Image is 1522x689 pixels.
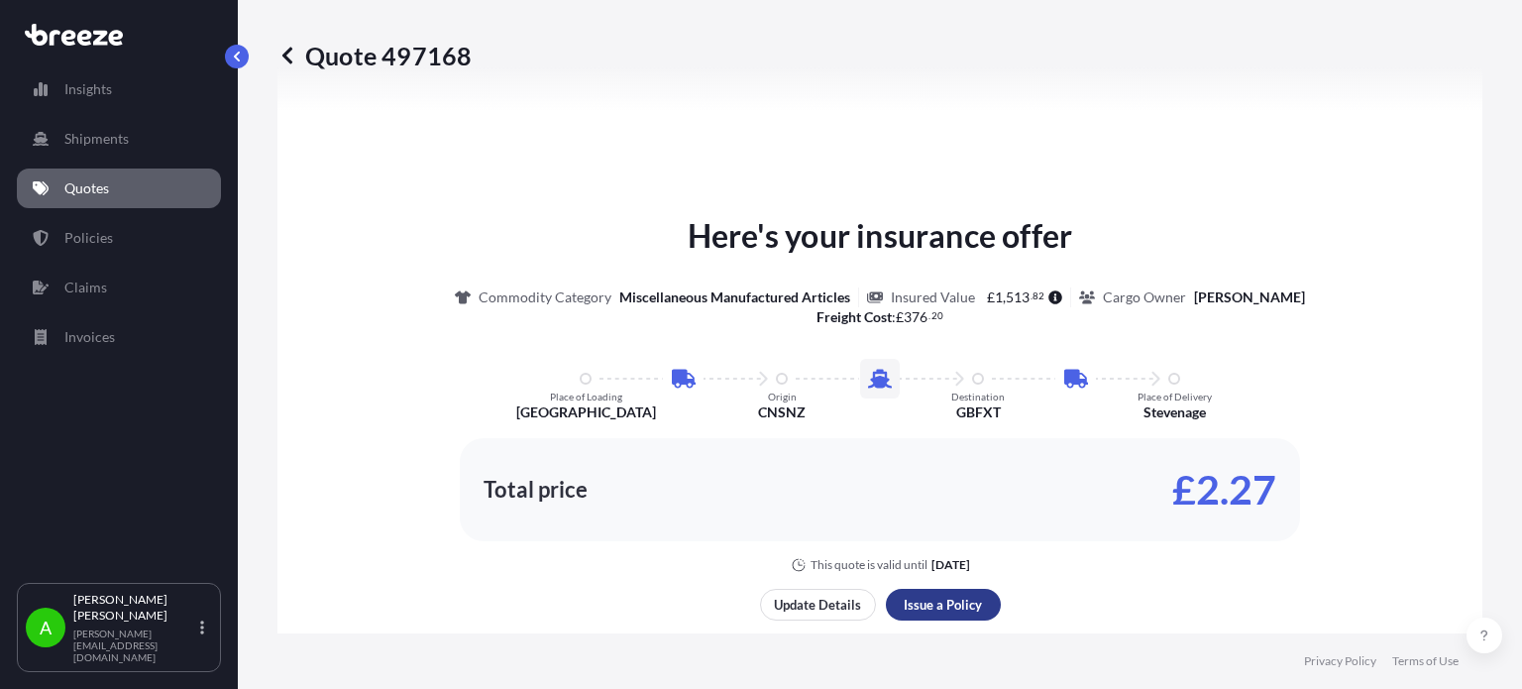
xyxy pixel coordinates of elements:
p: Here's your insurance offer [688,212,1072,260]
a: Privacy Policy [1304,653,1376,669]
button: Issue a Policy [886,589,1001,621]
p: Update Details [774,595,861,615]
span: £ [987,290,995,304]
p: Stevenage [1143,402,1206,422]
p: Place of Delivery [1138,391,1212,402]
p: Miscellaneous Manufactured Articles [619,287,850,307]
span: £ [896,310,904,324]
span: . [1031,292,1033,299]
p: Insured Value [891,287,975,307]
p: Total price [484,480,588,500]
span: , [1003,290,1006,304]
p: CNSNZ [758,402,806,422]
p: [PERSON_NAME][EMAIL_ADDRESS][DOMAIN_NAME] [73,628,196,663]
p: Quotes [64,178,109,198]
b: Freight Cost [816,308,892,325]
p: Invoices [64,327,115,347]
span: 20 [931,312,943,319]
p: Shipments [64,129,129,149]
span: 376 [904,310,927,324]
p: Place of Loading [550,391,622,402]
p: Insights [64,79,112,99]
span: A [40,618,52,637]
p: GBFXT [956,402,1001,422]
p: Quote 497168 [277,40,472,71]
a: Terms of Use [1392,653,1459,669]
span: 513 [1006,290,1030,304]
a: Invoices [17,317,221,357]
p: £2.27 [1172,474,1276,506]
p: Claims [64,278,107,297]
p: [PERSON_NAME] [1194,287,1305,307]
p: Destination [951,391,1005,402]
span: 82 [1033,292,1044,299]
p: [GEOGRAPHIC_DATA] [516,402,656,422]
button: Update Details [760,589,876,621]
p: This quote is valid until [811,557,927,573]
span: 1 [995,290,1003,304]
a: Claims [17,268,221,307]
a: Policies [17,218,221,258]
span: . [928,312,930,319]
p: Cargo Owner [1103,287,1186,307]
p: Origin [768,391,797,402]
p: [PERSON_NAME] [PERSON_NAME] [73,592,196,624]
p: Policies [64,228,113,248]
button: Share quote via email [760,632,1001,664]
a: Shipments [17,119,221,159]
p: Commodity Category [479,287,611,307]
a: Quotes [17,169,221,208]
p: : [816,307,943,327]
p: Issue a Policy [904,595,982,615]
p: [DATE] [931,557,970,573]
a: Insights [17,69,221,109]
